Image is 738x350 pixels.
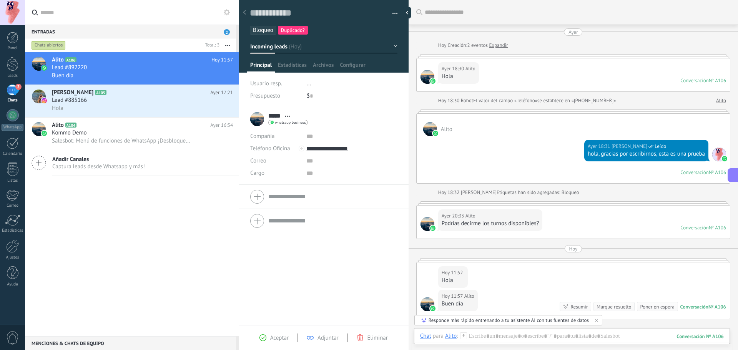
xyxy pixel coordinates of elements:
[442,220,539,227] div: Podrías decirme los turnos disponibles?
[52,137,191,144] span: Salesbot: Menú de funciones de WhatsApp ¡Desbloquea la mensajería mejorada en WhatsApp! Haz clic ...
[250,90,301,102] div: Presupuesto
[2,178,24,183] div: Listas
[461,189,497,196] span: Alejandro Romero
[716,97,726,105] a: Alito
[680,77,709,84] div: Conversación
[32,41,66,50] div: Chats abiertos
[2,73,24,78] div: Leads
[65,123,76,128] span: A104
[52,72,73,79] span: Buen día
[250,155,266,167] button: Correo
[438,41,448,49] div: Hoy
[597,303,631,310] div: Marque resuelto
[722,156,727,161] img: waba.svg
[489,41,508,49] a: Expandir
[680,169,709,176] div: Conversación
[445,332,457,339] div: Alito
[278,61,307,73] span: Estadísticas
[464,292,474,300] span: Alito
[2,203,24,208] div: Correo
[52,163,145,170] span: Captura leads desde Whatsapp y más!
[210,121,233,129] span: Ayer 16:34
[281,27,305,33] span: Duplicado?
[421,297,434,311] span: Alito
[676,333,724,340] div: 106
[313,61,334,73] span: Archivos
[441,126,452,133] span: Alito
[275,121,306,124] span: whatsapp business
[42,65,47,71] img: icon
[497,189,579,196] span: Etiquetas han sido agregadas: Bloqueo
[467,41,487,49] span: 2 eventos
[95,90,106,95] span: A105
[52,129,87,137] span: Kommo Demo
[52,56,64,64] span: Alito
[2,228,24,233] div: Estadísticas
[429,317,589,323] div: Responde más rápido entrenando a tu asistente AI con tus fuentes de datos
[403,7,411,18] div: Ocultar
[442,73,475,80] div: Hola
[52,89,93,96] span: [PERSON_NAME]
[709,77,726,84] div: № A106
[250,78,301,90] div: Usuario resp.
[2,46,24,51] div: Panel
[25,52,239,85] a: avatariconAlitoA106Hoy 11:57Lead #892220Buen día
[340,61,365,73] span: Configurar
[569,245,578,252] div: Hoy
[430,306,435,311] img: waba.svg
[465,65,475,73] span: Alito
[25,118,239,150] a: avatariconAlitoA104Ayer 16:34Kommo DemoSalesbot: Menú de funciones de WhatsApp ¡Desbloquea la men...
[2,282,24,287] div: Ayuda
[52,156,145,163] span: Añadir Canales
[2,255,24,260] div: Ajustes
[317,334,339,342] span: Adjuntar
[442,300,474,308] div: Buen día
[15,84,22,90] span: 2
[253,27,273,34] span: Bloqueo
[438,97,461,105] div: Hoy 18:30
[442,65,465,73] div: Ayer 18:30
[25,336,236,350] div: Menciones & Chats de equipo
[25,85,239,117] a: avataricon[PERSON_NAME]A105Ayer 17:21Lead #885166Hola
[42,131,47,136] img: icon
[250,170,264,176] span: Cargo
[250,130,301,143] div: Compañía
[224,29,230,35] span: 2
[473,97,537,105] span: El valor del campo «Teléfono»
[537,97,616,105] span: se establece en «[PHONE_NUMBER]»
[219,38,236,52] button: Más
[457,332,458,340] span: :
[438,189,461,196] div: Hoy 18:32
[442,292,464,300] div: Hoy 11:57
[430,78,435,84] img: waba.svg
[2,124,23,131] div: WhatsApp
[433,332,444,340] span: para
[250,157,266,164] span: Correo
[461,97,473,104] span: Robot
[588,150,705,158] div: hola, gracias por escribirnos, esta es una prueba
[250,145,290,152] span: Teléfono Oficina
[442,277,464,284] div: Hola
[680,304,708,310] div: Conversación
[570,303,588,310] div: Resumir
[709,224,726,231] div: № A106
[442,269,464,277] div: Hoy 11:52
[211,56,233,64] span: Hoy 11:57
[307,80,311,87] span: ...
[202,41,219,49] div: Total: 3
[421,70,434,84] span: Alito
[465,212,475,220] span: Alito
[442,212,465,220] div: Ayer 20:33
[250,167,301,179] div: Cargo
[421,217,434,231] span: Alito
[655,143,666,150] span: Leído
[52,121,64,129] span: Alito
[588,143,612,150] div: Ayer 18:31
[25,25,236,38] div: Entradas
[65,57,76,62] span: A106
[708,304,726,310] div: № A106
[430,226,435,231] img: waba.svg
[307,90,397,102] div: $
[250,143,290,155] button: Teléfono Oficina
[250,92,280,100] span: Presupuesto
